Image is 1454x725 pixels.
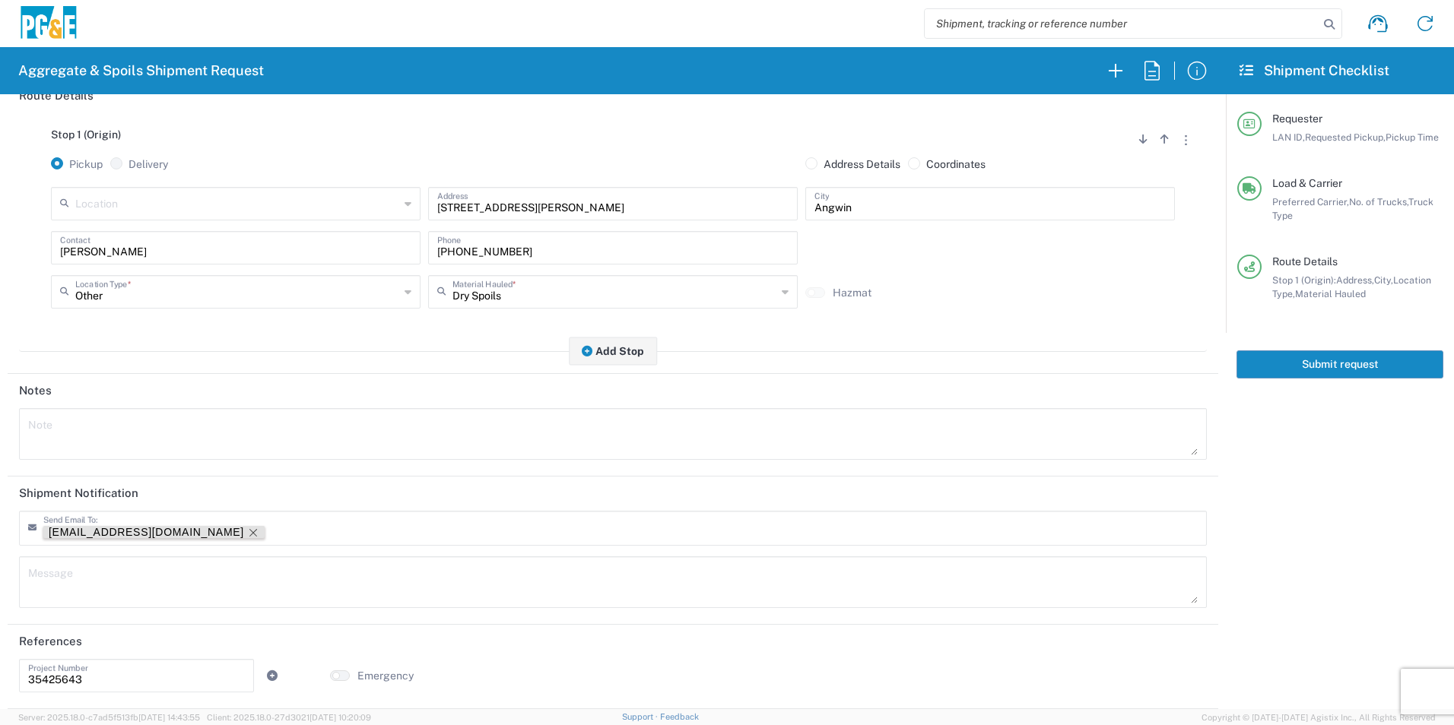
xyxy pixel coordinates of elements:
[1272,274,1336,286] span: Stop 1 (Origin):
[19,634,82,649] h2: References
[310,713,371,722] span: [DATE] 10:20:09
[244,526,259,539] delete-icon: Remove tag
[1202,711,1436,724] span: Copyright © [DATE]-[DATE] Agistix Inc., All Rights Reserved
[18,713,200,722] span: Server: 2025.18.0-c7ad5f513fb
[569,337,657,365] button: Add Stop
[925,9,1319,38] input: Shipment, tracking or reference number
[1272,177,1342,189] span: Load & Carrier
[1386,131,1439,143] span: Pickup Time
[1336,274,1374,286] span: Address,
[660,712,699,721] a: Feedback
[833,286,871,299] label: Hazmat
[1237,350,1443,378] button: Submit request
[19,486,138,501] h2: Shipment Notification
[1240,62,1389,80] h2: Shipment Checklist
[1295,288,1366,299] span: Material Hauled
[1272,131,1305,143] span: LAN ID,
[262,665,283,686] a: Add Reference
[49,526,244,539] div: CSGA@pge.com
[49,526,259,539] div: CSGA@pge.com
[51,128,121,141] span: Stop 1 (Origin)
[18,62,264,80] h2: Aggregate & Spoils Shipment Request
[1374,274,1393,286] span: City,
[19,383,52,398] h2: Notes
[1305,131,1386,143] span: Requested Pickup,
[18,6,79,42] img: pge
[357,669,414,682] label: Emergency
[1272,196,1349,207] span: Preferred Carrier,
[622,712,660,721] a: Support
[207,713,371,722] span: Client: 2025.18.0-27d3021
[19,88,94,103] h2: Route Details
[1272,255,1338,268] span: Route Details
[138,713,200,722] span: [DATE] 14:43:55
[908,157,986,171] label: Coordinates
[1349,196,1408,207] span: No. of Trucks,
[805,157,900,171] label: Address Details
[1272,112,1322,125] span: Requester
